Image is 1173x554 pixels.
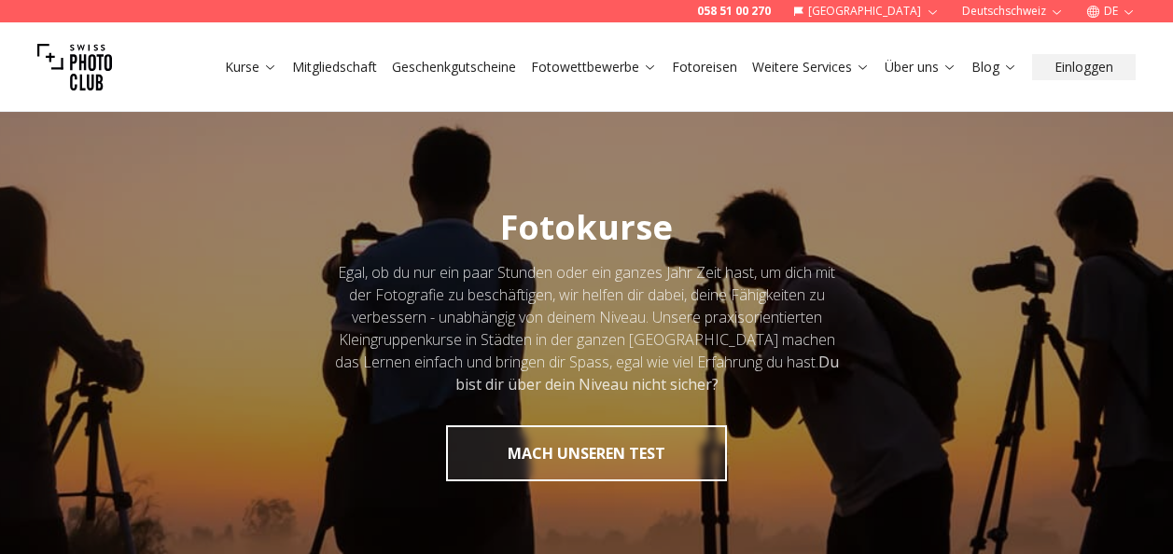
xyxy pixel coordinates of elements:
a: Mitgliedschaft [292,58,377,76]
button: Kurse [217,54,285,80]
a: 058 51 00 270 [697,4,771,19]
button: Einloggen [1032,54,1136,80]
button: Weitere Services [745,54,877,80]
button: Geschenkgutscheine [384,54,524,80]
span: Fotokurse [500,204,673,250]
button: Mitgliedschaft [285,54,384,80]
a: Blog [971,58,1017,76]
button: Fotowettbewerbe [524,54,664,80]
img: Swiss photo club [37,30,112,104]
a: Fotoreisen [672,58,737,76]
a: Geschenkgutscheine [392,58,516,76]
div: Egal, ob du nur ein paar Stunden oder ein ganzes Jahr Zeit hast, um dich mit der Fotografie zu be... [333,261,841,395]
a: Über uns [885,58,957,76]
button: Blog [964,54,1025,80]
a: Fotowettbewerbe [531,58,657,76]
a: Kurse [225,58,277,76]
button: Fotoreisen [664,54,745,80]
button: Über uns [877,54,964,80]
button: MACH UNSEREN TEST [446,425,727,481]
a: Weitere Services [752,58,870,76]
